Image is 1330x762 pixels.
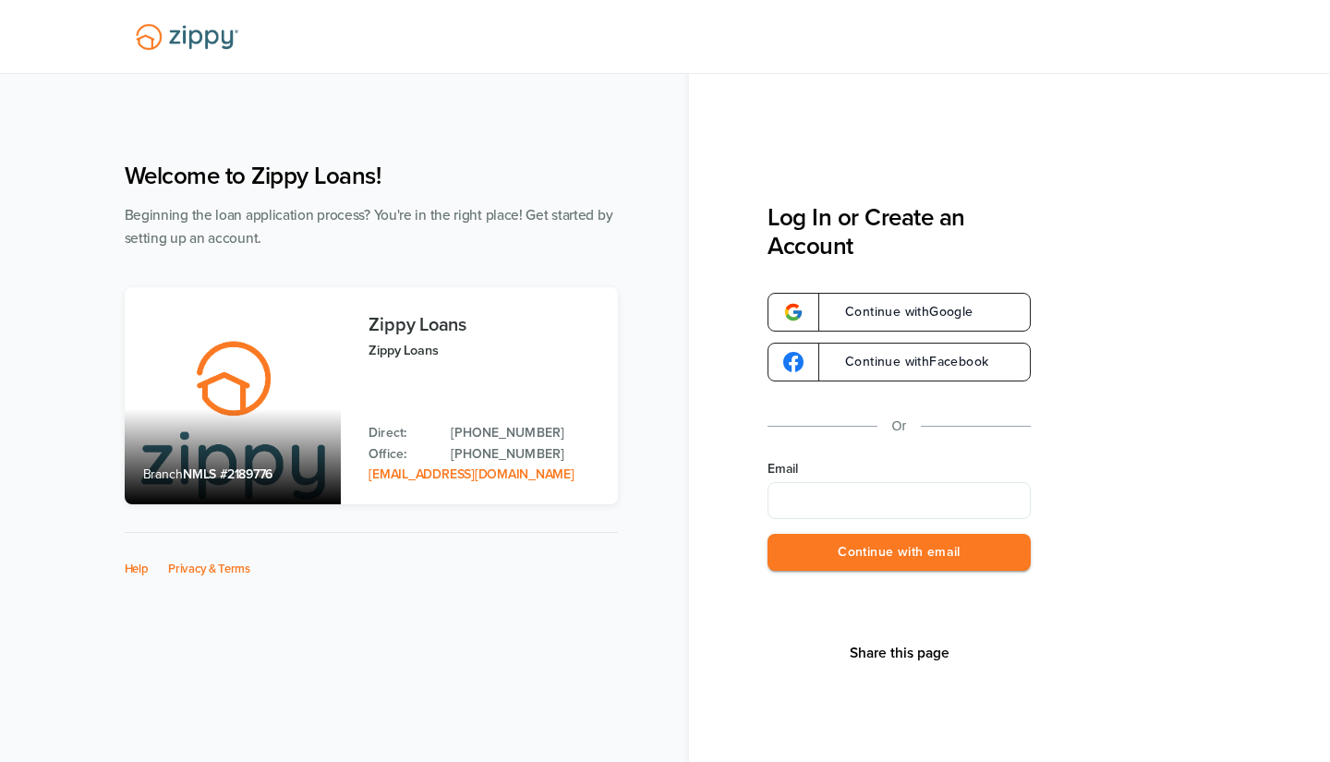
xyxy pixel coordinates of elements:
[369,340,598,361] p: Zippy Loans
[125,162,618,190] h1: Welcome to Zippy Loans!
[783,302,804,322] img: google-logo
[168,562,250,576] a: Privacy & Terms
[768,293,1031,332] a: google-logoContinue withGoogle
[369,444,432,465] p: Office:
[183,466,272,482] span: NMLS #2189776
[827,356,988,369] span: Continue with Facebook
[844,644,955,662] button: Share This Page
[369,466,574,482] a: Email Address: zippyguide@zippymh.com
[768,460,1031,478] label: Email
[768,534,1031,572] button: Continue with email
[125,16,249,58] img: Lender Logo
[143,466,184,482] span: Branch
[125,207,613,247] span: Beginning the loan application process? You're in the right place! Get started by setting up an a...
[768,343,1031,381] a: google-logoContinue withFacebook
[369,423,432,443] p: Direct:
[892,415,907,438] p: Or
[827,306,973,319] span: Continue with Google
[451,444,598,465] a: Office Phone: 512-975-2947
[125,562,149,576] a: Help
[451,423,598,443] a: Direct Phone: 512-975-2947
[768,203,1031,260] h3: Log In or Create an Account
[783,352,804,372] img: google-logo
[768,482,1031,519] input: Email Address
[369,315,598,335] h3: Zippy Loans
